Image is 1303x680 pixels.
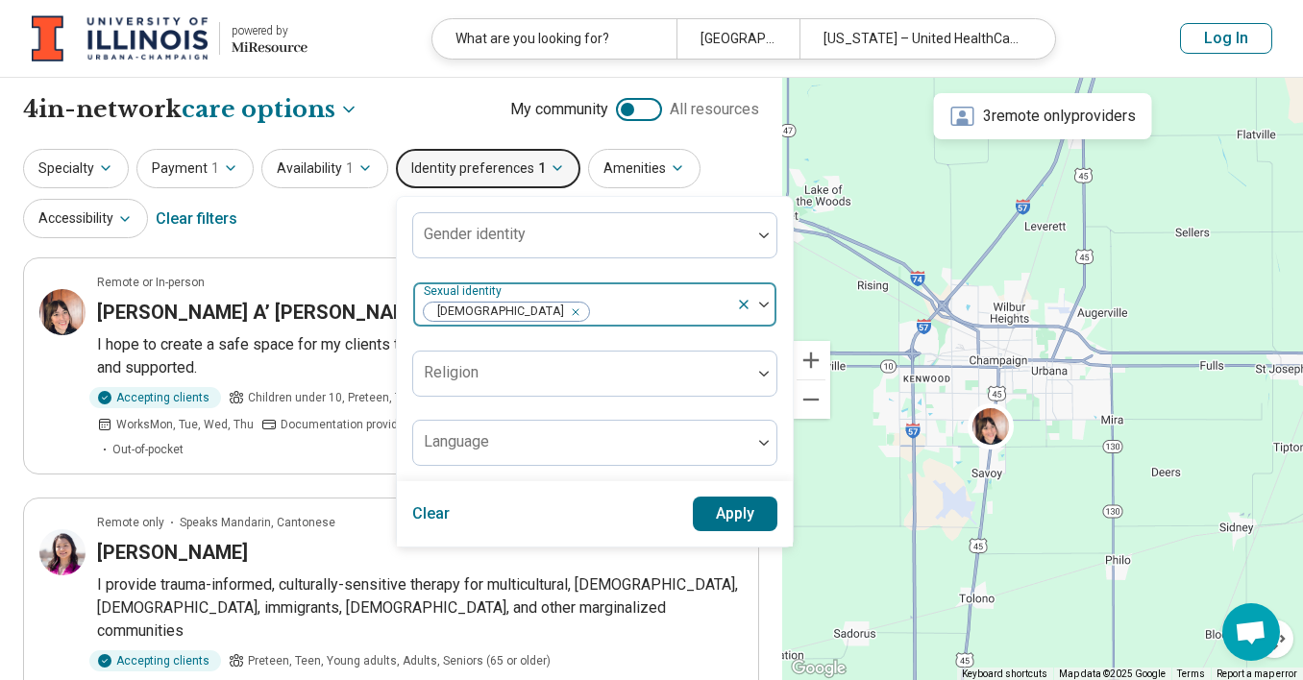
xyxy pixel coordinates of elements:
button: Log In [1180,23,1272,54]
div: powered by [232,22,307,39]
p: I provide trauma-informed, culturally-sensitive therapy for multicultural, [DEMOGRAPHIC_DATA], [D... [97,573,743,643]
a: University of Illinois at Urbana-Champaignpowered by [31,15,307,61]
h3: [PERSON_NAME] A’ [PERSON_NAME] [97,299,426,326]
button: Zoom in [792,341,830,379]
div: What are you looking for? [432,19,676,59]
button: Apply [693,497,778,531]
button: Specialty [23,149,129,188]
a: Open chat [1222,603,1280,661]
a: Terms [1177,668,1205,679]
button: Availability1 [261,149,388,188]
button: Care options [182,93,358,126]
button: Payment1 [136,149,254,188]
div: Accepting clients [89,387,221,408]
p: Remote only [97,514,164,531]
p: Remote or In-person [97,274,205,291]
span: 1 [346,158,354,179]
span: 1 [538,158,546,179]
span: Speaks Mandarin, Cantonese [180,514,335,531]
button: Amenities [588,149,701,188]
span: care options [182,93,335,126]
div: Accepting clients [89,650,221,671]
span: Out-of-pocket [112,441,184,458]
span: Works Mon, Tue, Wed, Thu [116,416,254,433]
span: All resources [670,98,759,121]
span: My community [510,98,608,121]
label: Religion [424,363,479,381]
div: 3 remote only providers [933,93,1151,139]
span: Preteen, Teen, Young adults, Adults, Seniors (65 or older) [248,652,551,669]
span: Documentation provided for patient filling [281,416,499,433]
div: Clear filters [156,196,237,242]
span: Map data ©2025 Google [1059,668,1166,679]
span: [DEMOGRAPHIC_DATA] [424,303,570,321]
a: Report a map error [1217,668,1297,679]
button: Accessibility [23,199,148,238]
img: University of Illinois at Urbana-Champaign [32,15,208,61]
label: Language [424,432,489,450]
span: Children under 10, Preteen, Teen, Young adults, Adults [248,389,537,406]
label: Gender identity [424,225,526,243]
span: 1 [211,158,219,179]
button: Zoom out [792,380,830,419]
button: Identity preferences1 [396,149,580,188]
p: I hope to create a safe space for my clients to find their most authentic selves and to feel hear... [97,333,743,379]
label: Sexual identity [424,284,505,298]
div: [US_STATE] – United HealthCare Student Resources [799,19,1044,59]
h1: 4 in-network [23,93,358,126]
div: [GEOGRAPHIC_DATA] [676,19,799,59]
h3: [PERSON_NAME] [97,539,248,566]
button: Clear [412,497,451,531]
